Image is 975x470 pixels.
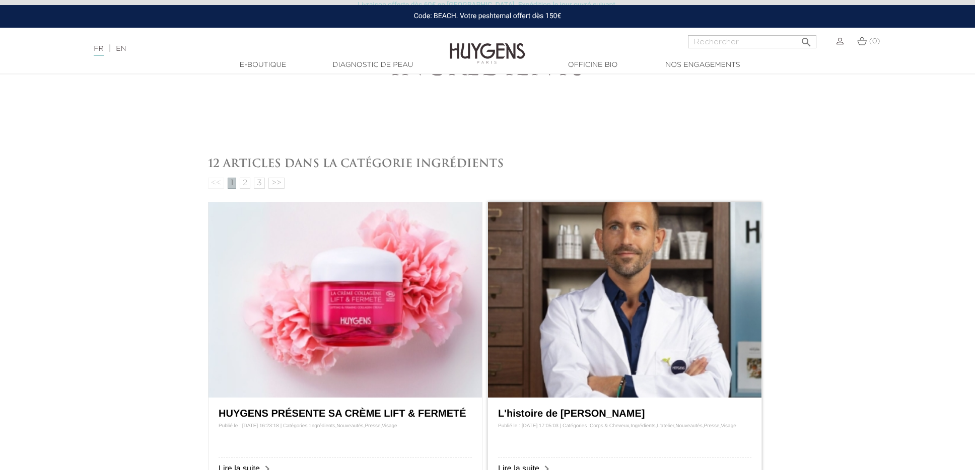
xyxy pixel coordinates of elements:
a: >> [268,178,285,189]
a: Presse [365,423,380,429]
span: (0) [869,38,880,45]
i:  [800,33,812,45]
a: EN [116,45,126,52]
a: HUYGENS PRÉSENTE SA CRÈME LIFT & FERMETÉ [219,408,466,419]
a: Nouveautés [336,423,363,429]
span: Publié le : [DATE] 17:05:03 | Catégories : , , , , , [498,423,736,429]
a: Officine Bio [542,60,643,70]
span: 12 articles dans la catégorie Ingrédients [208,156,504,170]
a: E-Boutique [213,60,313,70]
a: FR [94,45,103,56]
input: Rechercher [688,35,816,48]
span: 1 [228,178,236,189]
img: HUYGENS PRÉSENTE SA CRÈME LIFT & FERMETÉ [208,202,482,398]
a: Corps & Cheveux [590,423,629,429]
a: L'histoire de [PERSON_NAME] [498,408,645,419]
a: Ingrédients [310,423,335,429]
div: | [89,43,398,55]
a: L'atelier [657,423,674,429]
img: L'histoire de Huygens [488,202,761,398]
a: Visage [721,423,736,429]
a: 2 [240,178,250,189]
span: << [208,178,224,189]
img: Huygens [450,27,525,65]
span: Publié le : [DATE] 16:23:18 | Catégories : , , , [219,423,397,429]
a: Nouveautés [675,423,702,429]
a: 3 [254,178,265,189]
button:  [797,32,815,46]
a: Nos engagements [652,60,753,70]
a: Diagnostic de peau [322,60,423,70]
a: Ingrédients [631,423,655,429]
a: Presse [704,423,719,429]
a: Visage [382,423,397,429]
